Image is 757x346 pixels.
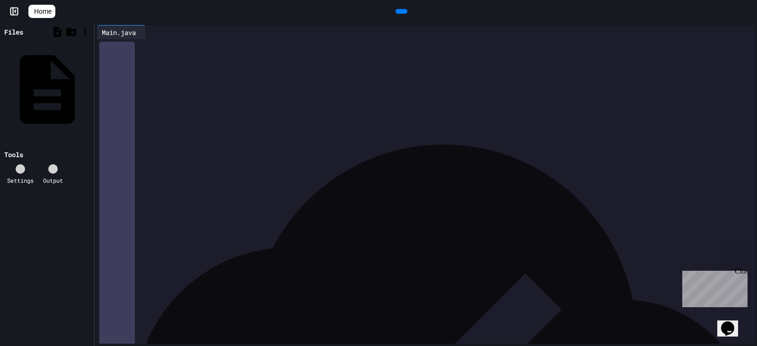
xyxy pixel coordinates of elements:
span: Home [34,7,52,16]
a: Home [28,5,55,18]
div: Settings [7,176,34,185]
div: Main.java [97,25,146,39]
div: Main.java [97,27,141,37]
div: Files [4,27,23,37]
iframe: chat widget [717,308,748,337]
div: Chat with us now!Close [4,4,65,60]
div: Tools [4,150,23,160]
iframe: chat widget [678,267,748,307]
div: Output [43,176,63,185]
